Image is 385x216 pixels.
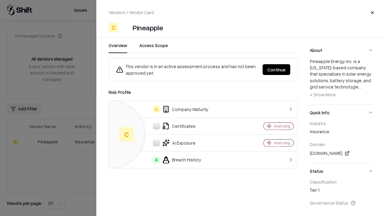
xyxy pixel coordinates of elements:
div: Quick Info [310,121,373,163]
div: C [153,106,160,113]
div: About [310,58,373,104]
button: Status [310,163,373,179]
div: [DOMAIN_NAME] [310,150,373,157]
button: Continue [263,64,290,75]
span: ... [359,84,361,89]
div: Domain [310,142,373,147]
div: A [153,156,160,163]
div: Governance Status [310,200,373,205]
div: C [109,23,118,32]
div: Pineapple Energy Inc. is a [US_STATE]-based company that specializes in solar energy solutions, b... [310,58,373,100]
button: Access Scope [139,42,168,53]
img: Pineapple [121,23,130,32]
button: + Show More [310,90,336,100]
div: C [119,127,134,142]
div: Pineapple [133,23,163,32]
div: Certificates [114,122,242,130]
div: Analyzing [274,140,290,145]
div: Industry [310,121,373,126]
span: + Show More [310,92,336,97]
div: insurance [310,128,373,137]
div: Risk Profile [109,88,298,96]
button: About [310,42,373,58]
div: Analyzing [274,124,290,129]
div: Classification [310,179,373,184]
p: Vendors / Vendor Card [109,9,154,16]
div: Tier 1 [310,187,373,195]
button: Quick Info [310,105,373,121]
button: Overview [109,42,127,53]
div: AI Exposure [114,139,242,146]
div: Company Maturity [114,106,242,113]
div: Breach History [114,156,242,163]
div: This vendor is in an active assessment process and has not been approved yet. [116,63,258,76]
